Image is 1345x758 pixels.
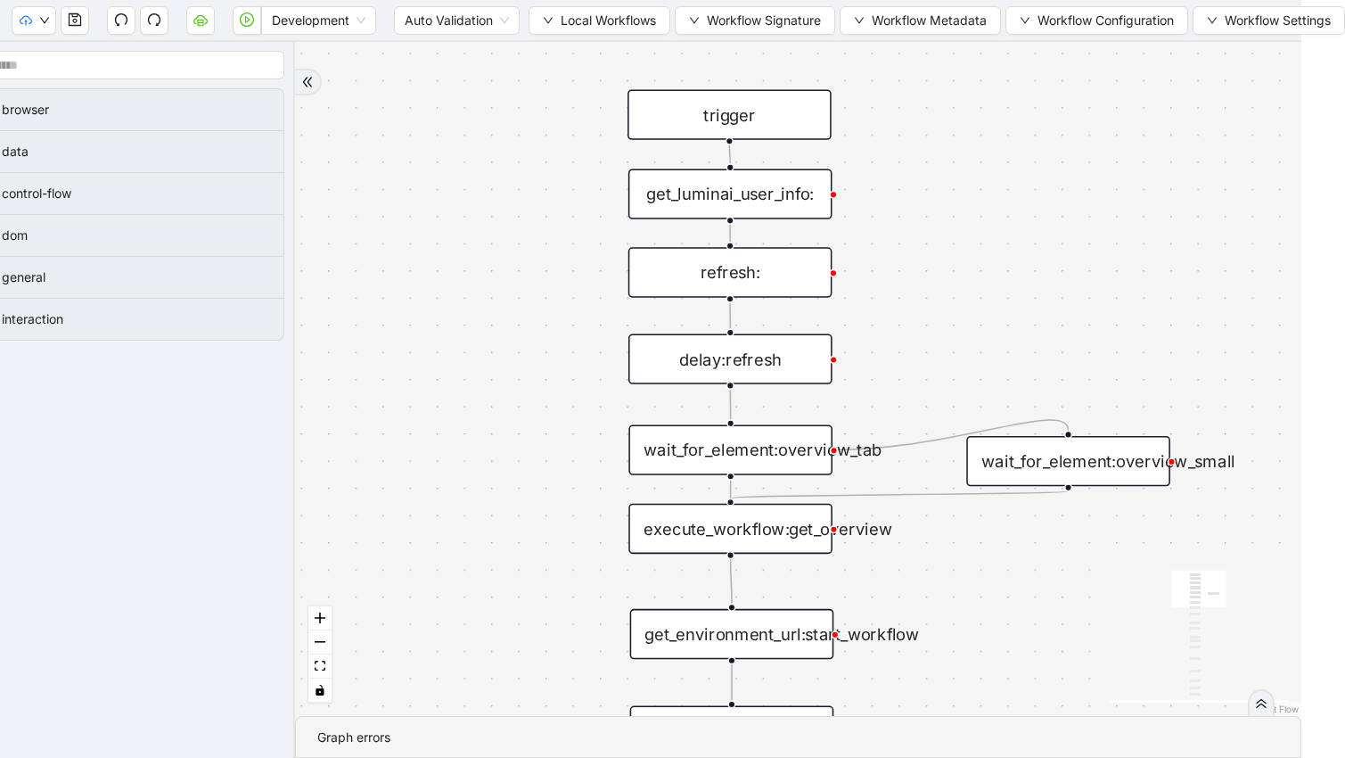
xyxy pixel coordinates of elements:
[12,6,56,35] button: cloud-uploaddown
[707,11,821,30] span: Workflow Signature
[628,247,832,297] div: refresh:
[630,706,834,756] div: execute_code:patient_num
[628,169,832,218] div: get_luminai_user_info:
[966,436,1170,486] div: wait_for_element:overview_small
[1020,15,1030,26] span: down
[628,334,832,383] div: delay:refresh
[840,6,1001,35] button: downWorkflow Metadata
[114,12,128,27] span: undo
[240,12,254,27] span: play-circle
[1193,6,1345,35] button: downWorkflow Settings
[20,14,32,27] span: cloud-upload
[729,144,730,163] g: Edge from trigger to get_luminai_user_info:
[630,609,834,659] div: get_environment_url:start_workflow
[147,12,161,27] span: redo
[2,184,269,203] span: control-flow
[628,504,832,554] div: execute_workflow:get_overview
[2,142,269,161] span: data
[628,424,832,474] div: wait_for_element:overview_tab
[193,12,208,27] span: cloud-server
[627,89,832,139] div: trigger
[689,15,700,26] span: down
[854,15,865,26] span: down
[317,728,1279,747] div: Graph errors
[1037,11,1174,30] span: Workflow Configuration
[233,6,261,35] button: play-circle
[301,76,314,88] span: double-right
[2,268,269,287] span: general
[272,7,365,34] span: Development
[1005,6,1188,35] button: downWorkflow Configuration
[543,15,554,26] span: down
[308,679,332,703] button: toggle interactivity
[2,309,269,329] span: interaction
[308,655,332,679] button: fit view
[2,226,269,245] span: dom
[61,6,89,35] button: save
[308,606,332,630] button: zoom in
[529,6,670,35] button: downLocal Workflows
[140,6,168,35] button: redo
[1255,697,1267,710] span: double-right
[838,420,1068,449] g: Edge from wait_for_element:overview_tab to wait_for_element:overview_small
[731,491,1069,498] g: Edge from wait_for_element:overview_small to execute_workflow:get_overview
[872,11,987,30] span: Workflow Metadata
[39,15,50,26] span: down
[107,6,135,35] button: undo
[405,7,509,34] span: Auto Validation
[1252,704,1299,714] a: React Flow attribution
[731,558,732,603] g: Edge from execute_workflow:get_overview to get_environment_url:start_workflow
[561,11,656,30] span: Local Workflows
[308,630,332,655] button: zoom out
[2,100,269,119] span: browser
[1225,11,1331,30] span: Workflow Settings
[68,12,82,27] span: save
[675,6,835,35] button: downWorkflow Signature
[1207,15,1218,26] span: down
[186,6,215,35] button: cloud-server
